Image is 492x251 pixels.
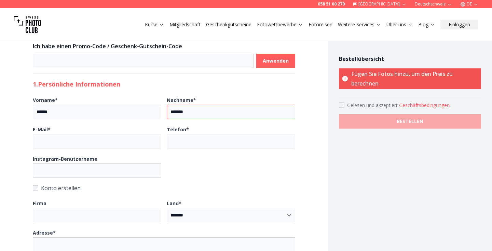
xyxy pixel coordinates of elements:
input: Nachname* [167,105,295,119]
input: Accept terms [339,102,344,108]
b: Vorname * [33,97,58,103]
b: Firma [33,200,46,207]
button: Mitgliedschaft [167,20,203,29]
button: Einloggen [440,20,478,29]
h2: 1. Persönliche Informationen [33,79,295,89]
a: Mitgliedschaft [169,21,201,28]
input: Vorname* [33,105,161,119]
b: E-Mail * [33,126,51,133]
input: E-Mail* [33,134,161,148]
a: Blog [418,21,435,28]
span: Gelesen und akzeptiert [347,102,399,108]
select: Land* [167,208,295,222]
b: Land * [167,200,181,207]
a: Fotowettbewerbe [257,21,303,28]
a: 058 51 00 270 [318,1,345,7]
button: BESTELLEN [339,114,481,129]
img: Swiss photo club [14,11,41,38]
button: Fotowettbewerbe [254,20,306,29]
input: Konto erstellen [33,185,38,191]
p: Fügen Sie Fotos hinzu, um den Preis zu berechnen [339,68,481,89]
a: Geschenkgutscheine [206,21,251,28]
button: Anwenden [256,54,295,68]
a: Über uns [386,21,413,28]
a: Kurse [145,21,164,28]
b: Instagram-Benutzername [33,156,97,162]
button: Accept termsGelesen und akzeptiert [399,102,451,109]
button: Kurse [142,20,167,29]
b: Nachname * [167,97,196,103]
b: Anwenden [263,57,289,64]
button: Blog [415,20,438,29]
a: Weitere Services [338,21,381,28]
input: Instagram-Benutzername [33,163,161,178]
b: Adresse * [33,229,56,236]
input: Firma [33,208,161,222]
h4: Bestellübersicht [339,55,481,63]
button: Weitere Services [335,20,384,29]
b: Telefon * [167,126,189,133]
button: Fotoreisen [306,20,335,29]
input: Telefon* [167,134,295,148]
b: BESTELLEN [397,118,423,125]
button: Geschenkgutscheine [203,20,254,29]
h3: Ich habe einen Promo-Code / Geschenk-Gutschein-Code [33,42,295,50]
button: Über uns [384,20,415,29]
a: Fotoreisen [309,21,332,28]
label: Konto erstellen [33,183,295,193]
